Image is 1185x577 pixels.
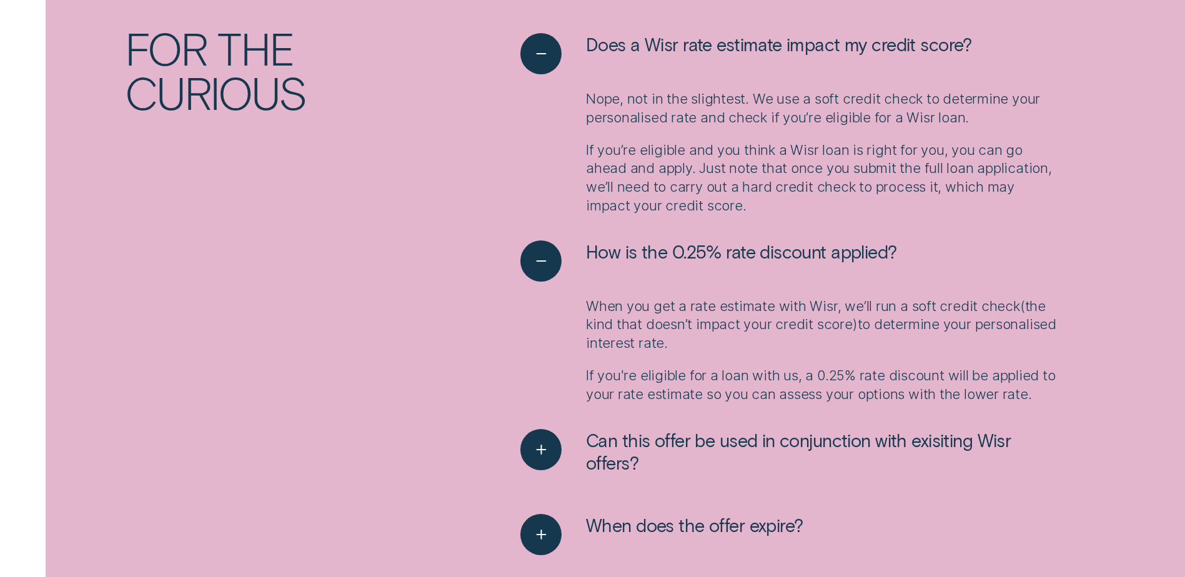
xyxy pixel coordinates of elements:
p: If you're eligible for a loan with us, a 0.25% rate discount will be applied to your rate estimat... [586,367,1060,404]
button: See less [520,33,972,74]
p: Nope, not in the slightest. We use a soft credit check to determine your personalised rate and ch... [586,90,1060,127]
span: ( [1020,298,1025,314]
button: See more [520,514,803,555]
span: ) [853,316,858,332]
p: When you get a rate estimate with Wisr, we’ll run a soft credit check the kind that doesn’t impac... [586,297,1060,353]
p: If you’re eligible and you think a Wisr loan is right for you, you can go ahead and apply. Just n... [586,141,1060,216]
button: See less [520,240,897,282]
button: See more [520,429,1060,474]
span: How is the 0.25% rate discount applied? [586,240,897,263]
span: Does a Wisr rate estimate impact my credit score? [586,33,972,56]
span: When does the offer expire? [586,514,803,536]
span: Can this offer be used in conjunction with exisiting Wisr offers? [586,429,1060,474]
h2: For the curious [125,26,427,114]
